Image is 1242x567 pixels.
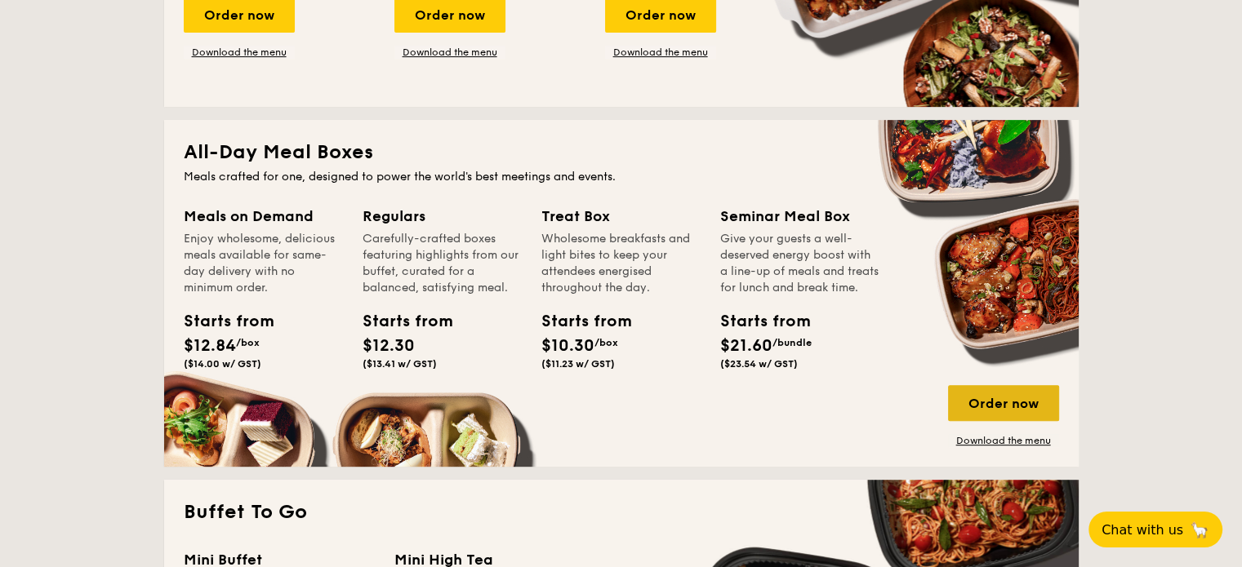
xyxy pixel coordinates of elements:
div: Starts from [720,309,794,334]
a: Download the menu [184,46,295,59]
span: /bundle [772,337,812,348]
span: ($11.23 w/ GST) [541,358,615,370]
button: Chat with us🦙 [1088,512,1222,547]
div: Treat Box [541,205,701,228]
span: /box [236,337,260,348]
div: Carefully-crafted boxes featuring highlights from our buffet, curated for a balanced, satisfying ... [363,231,522,296]
span: ($14.00 w/ GST) [184,358,261,370]
h2: Buffet To Go [184,499,1059,525]
div: Wholesome breakfasts and light bites to keep your attendees energised throughout the day. [541,231,701,296]
span: ($13.41 w/ GST) [363,358,437,370]
span: Chat with us [1102,522,1183,538]
span: $12.84 [184,336,236,356]
div: Starts from [541,309,615,334]
a: Download the menu [394,46,505,59]
a: Download the menu [605,46,716,59]
span: $21.60 [720,336,772,356]
span: 🦙 [1190,520,1209,539]
div: Enjoy wholesome, delicious meals available for same-day delivery with no minimum order. [184,231,343,296]
div: Meals on Demand [184,205,343,228]
div: Regulars [363,205,522,228]
span: ($23.54 w/ GST) [720,358,798,370]
div: Give your guests a well-deserved energy boost with a line-up of meals and treats for lunch and br... [720,231,879,296]
a: Download the menu [948,434,1059,447]
div: Seminar Meal Box [720,205,879,228]
h2: All-Day Meal Boxes [184,140,1059,166]
span: $12.30 [363,336,415,356]
span: /box [594,337,618,348]
div: Starts from [363,309,436,334]
div: Meals crafted for one, designed to power the world's best meetings and events. [184,169,1059,185]
div: Order now [948,385,1059,421]
span: $10.30 [541,336,594,356]
div: Starts from [184,309,257,334]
